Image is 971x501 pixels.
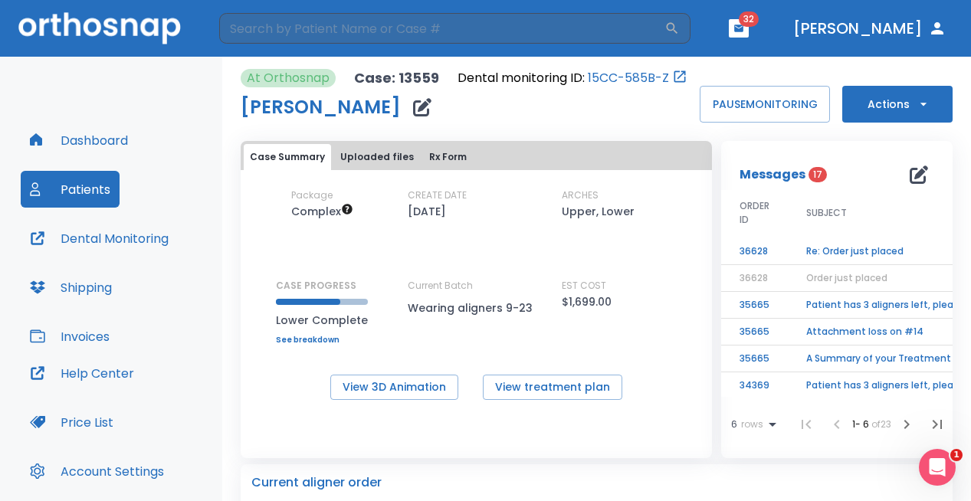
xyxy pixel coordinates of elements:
[21,404,123,440] button: Price List
[721,292,788,319] td: 35665
[423,144,473,170] button: Rx Form
[871,417,891,431] span: of 23
[787,15,953,42] button: [PERSON_NAME]
[588,69,669,87] a: 15CC-585B-Z
[806,206,847,220] span: SUBJECT
[806,271,887,284] span: Order just placed
[740,165,805,184] p: Messages
[276,311,368,329] p: Lower Complete
[721,345,788,372] td: 35665
[737,419,763,430] span: rows
[251,473,382,492] p: Current aligner order
[244,144,709,170] div: tabs
[330,375,458,400] button: View 3D Animation
[408,202,446,221] p: [DATE]
[721,238,788,265] td: 36628
[354,69,439,87] p: Case: 13559
[842,86,953,123] button: Actions
[276,279,368,293] p: CASE PROGRESS
[721,319,788,345] td: 35665
[919,449,956,486] iframe: Intercom live chat
[950,449,963,461] span: 1
[562,202,635,221] p: Upper, Lower
[21,220,178,257] button: Dental Monitoring
[458,69,585,87] p: Dental monitoring ID:
[18,12,181,44] img: Orthosnap
[483,375,622,400] button: View treatment plan
[740,271,768,284] span: 36628
[21,453,173,490] button: Account Settings
[809,167,827,182] span: 17
[740,199,769,227] span: ORDER ID
[731,419,737,430] span: 6
[21,318,119,355] button: Invoices
[219,13,664,44] input: Search by Patient Name or Case #
[739,11,759,27] span: 32
[408,299,546,317] p: Wearing aligners 9-23
[241,98,401,116] h1: [PERSON_NAME]
[247,69,330,87] p: At Orthosnap
[408,188,467,202] p: CREATE DATE
[21,122,137,159] button: Dashboard
[562,279,606,293] p: EST COST
[852,417,871,431] span: 1 - 6
[700,86,830,123] button: PAUSEMONITORING
[276,336,368,345] a: See breakdown
[562,293,612,311] p: $1,699.00
[334,144,420,170] button: Uploaded files
[291,204,353,219] span: Up to 50 Steps (100 aligners)
[458,69,687,87] div: Open patient in dental monitoring portal
[721,372,788,399] td: 34369
[408,279,546,293] p: Current Batch
[21,171,120,208] button: Patients
[244,144,331,170] button: Case Summary
[562,188,599,202] p: ARCHES
[21,355,143,391] button: Help Center
[291,188,333,202] p: Package
[21,269,121,306] button: Shipping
